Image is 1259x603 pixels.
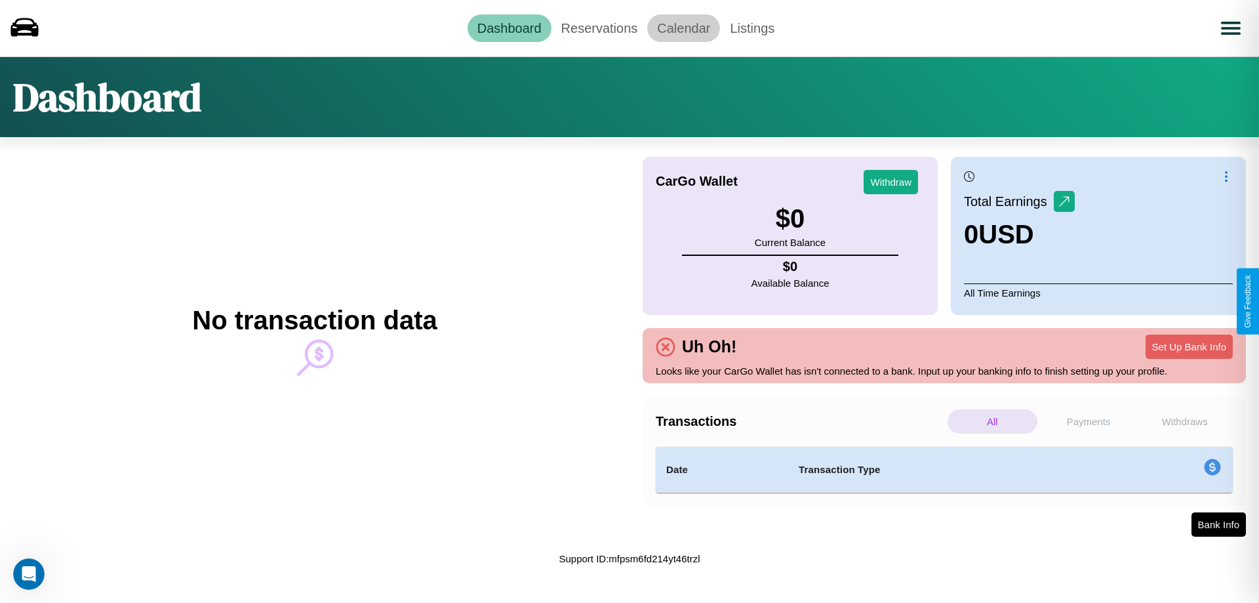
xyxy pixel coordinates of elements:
h4: Transactions [656,414,944,429]
p: Support ID: mfpsm6fd214yt46trzl [559,550,700,568]
p: Withdraws [1140,409,1229,434]
button: Set Up Bank Info [1146,335,1233,359]
table: simple table [656,447,1233,493]
a: Calendar [647,14,720,42]
button: Open menu [1212,10,1249,47]
p: Looks like your CarGo Wallet has isn't connected to a bank. Input up your banking info to finish ... [656,362,1233,380]
h4: CarGo Wallet [656,174,738,189]
iframe: Intercom live chat [13,558,45,590]
h4: Uh Oh! [675,337,743,356]
p: Total Earnings [964,190,1054,213]
button: Bank Info [1191,512,1246,537]
p: Available Balance [751,274,829,292]
p: All [948,409,1037,434]
a: Dashboard [468,14,551,42]
a: Reservations [551,14,648,42]
h1: Dashboard [13,70,201,124]
h3: $ 0 [755,204,826,234]
p: Payments [1044,409,1134,434]
div: Give Feedback [1243,275,1252,328]
h4: Date [666,462,778,478]
p: Current Balance [755,234,826,251]
h2: No transaction data [192,306,437,335]
h4: Transaction Type [799,462,1096,478]
button: Withdraw [864,170,918,194]
h4: $ 0 [751,259,829,274]
a: Listings [720,14,784,42]
h3: 0 USD [964,220,1075,249]
p: All Time Earnings [964,283,1233,302]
